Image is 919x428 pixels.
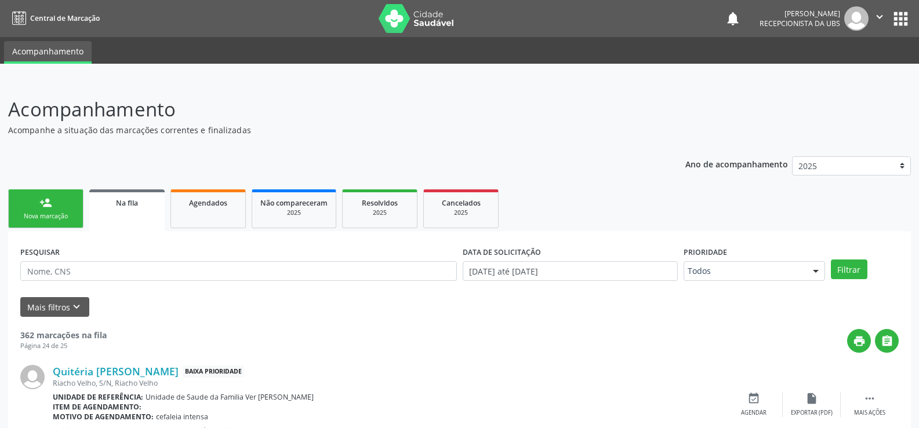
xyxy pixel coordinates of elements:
[20,341,107,351] div: Página 24 de 25
[20,243,60,261] label: PESQUISAR
[847,329,871,353] button: print
[685,156,788,171] p: Ano de acompanhamento
[17,212,75,221] div: Nova marcação
[260,208,328,217] div: 2025
[20,365,45,389] img: img
[854,409,885,417] div: Mais ações
[8,95,640,124] p: Acompanhamento
[53,378,725,388] div: Riacho Velho, S/N, Riacho Velho
[688,265,801,277] span: Todos
[351,208,409,217] div: 2025
[791,409,833,417] div: Exportar (PDF)
[53,402,141,412] b: Item de agendamento:
[760,9,840,19] div: [PERSON_NAME]
[853,335,866,347] i: print
[432,208,490,217] div: 2025
[747,392,760,405] i: event_available
[873,10,886,23] i: 
[53,392,143,402] b: Unidade de referência:
[805,392,818,405] i: insert_drive_file
[844,6,869,31] img: img
[156,412,208,422] span: cefaleia intensa
[891,9,911,29] button: apps
[146,392,314,402] span: Unidade de Saude da Familia Ver [PERSON_NAME]
[189,198,227,208] span: Agendados
[760,19,840,28] span: Recepcionista da UBS
[463,243,541,261] label: DATA DE SOLICITAÇÃO
[53,412,154,422] b: Motivo de agendamento:
[463,261,678,281] input: Selecione um intervalo
[20,261,457,281] input: Nome, CNS
[725,10,741,27] button: notifications
[8,9,100,28] a: Central de Marcação
[831,259,867,279] button: Filtrar
[260,198,328,208] span: Não compareceram
[20,330,107,341] strong: 362 marcações na fila
[684,243,727,261] label: Prioridade
[881,335,893,347] i: 
[875,329,899,353] button: 
[442,198,481,208] span: Cancelados
[53,365,179,378] a: Quitéria [PERSON_NAME]
[4,41,92,64] a: Acompanhamento
[863,392,876,405] i: 
[183,365,244,378] span: Baixa Prioridade
[869,6,891,31] button: 
[741,409,767,417] div: Agendar
[39,196,52,209] div: person_add
[30,13,100,23] span: Central de Marcação
[70,301,83,313] i: keyboard_arrow_down
[116,198,138,208] span: Na fila
[8,124,640,136] p: Acompanhe a situação das marcações correntes e finalizadas
[20,297,89,317] button: Mais filtroskeyboard_arrow_down
[362,198,398,208] span: Resolvidos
